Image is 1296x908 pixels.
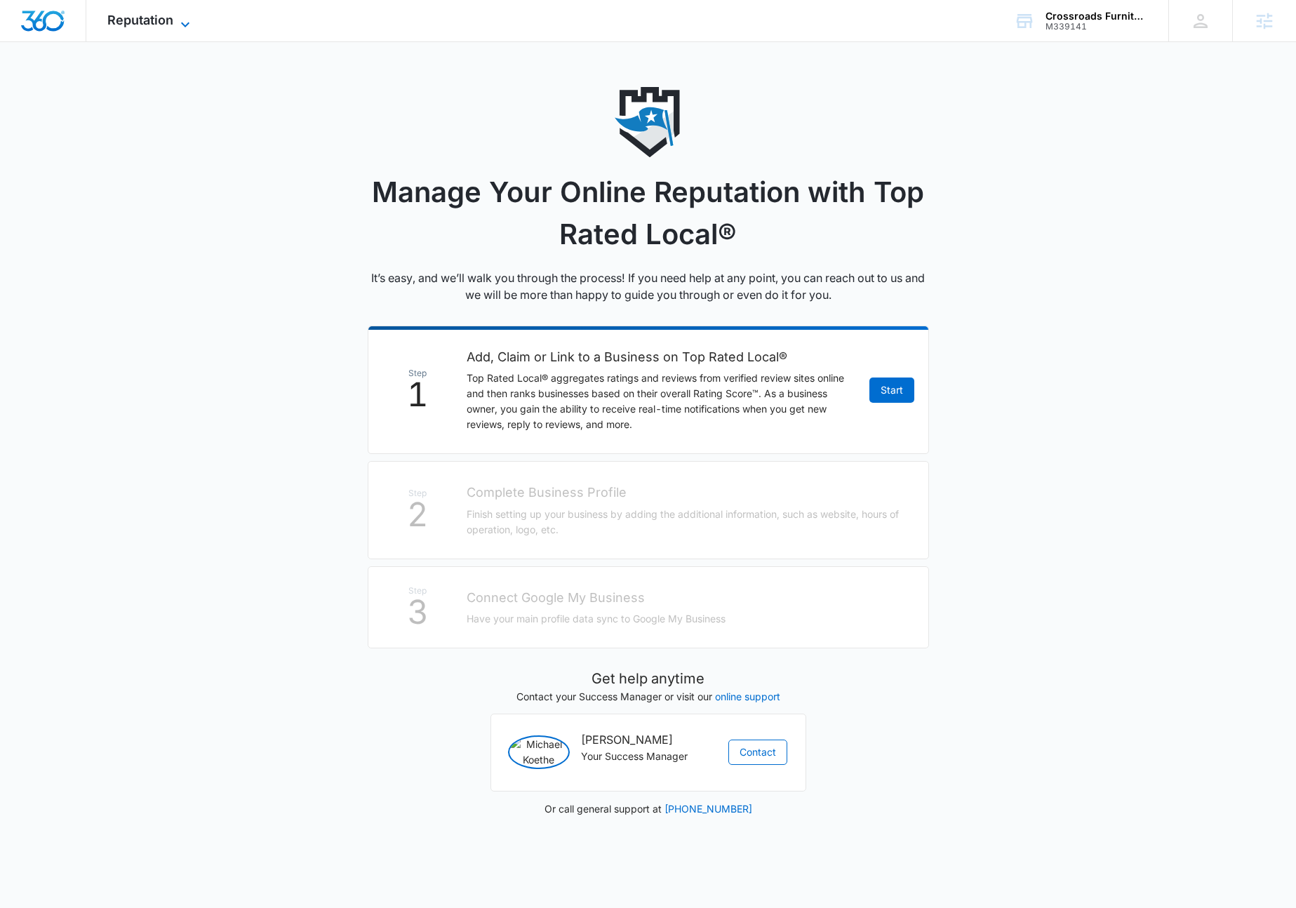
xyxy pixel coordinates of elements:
a: Start [869,378,914,403]
div: 1 [382,369,453,410]
a: [PHONE_NUMBER] [664,803,752,815]
div: account name [1046,11,1148,22]
p: It’s easy, and we’ll walk you through the process! If you need help at any point, you can reach o... [368,269,929,303]
p: Your Success Manager [581,749,716,764]
div: account id [1046,22,1148,32]
h6: [PERSON_NAME] [581,731,716,749]
img: reputation icon [613,87,683,157]
span: Step [382,369,453,378]
h2: Add, Claim or Link to a Business on Top Rated Local® [467,347,855,367]
a: online support [715,690,780,702]
h5: Get help anytime [490,668,806,689]
p: Top Rated Local® aggregates ratings and reviews from verified review sites online and then ranks ... [467,370,855,432]
h1: Manage Your Online Reputation with Top Rated Local® [368,171,929,255]
img: Michael Koethe [508,735,570,769]
p: Or call general support at [490,801,806,816]
span: Reputation [107,13,173,27]
p: Contact your Success Manager or visit our [490,689,806,704]
button: Contact [728,740,787,765]
span: Contact [740,745,776,760]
